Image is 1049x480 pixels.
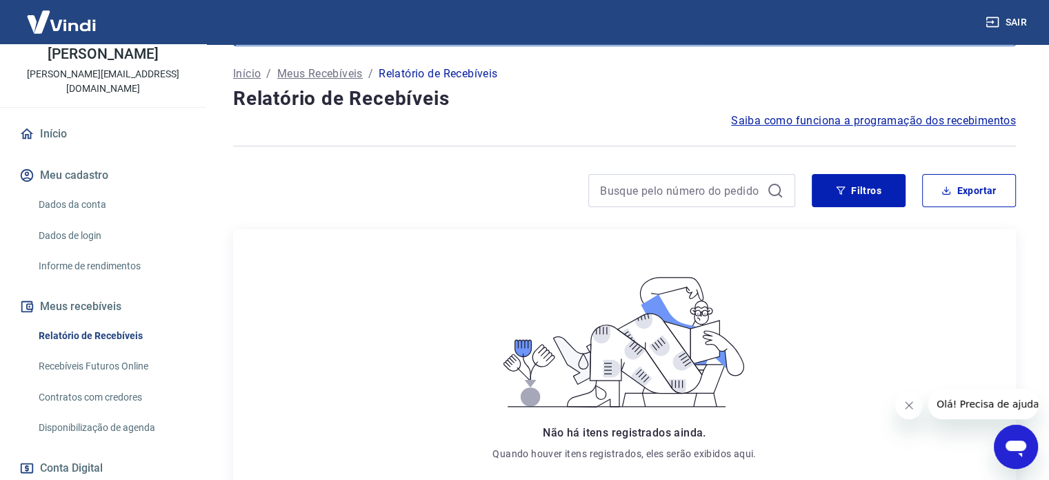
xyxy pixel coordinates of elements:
a: Dados da conta [33,191,190,219]
p: / [368,66,373,82]
span: Não há itens registrados ainda. [543,426,706,439]
img: Vindi [17,1,106,43]
input: Busque pelo número do pedido [600,180,761,201]
span: Olá! Precisa de ajuda? [8,10,116,21]
a: Recebíveis Futuros Online [33,352,190,381]
p: / [266,66,271,82]
button: Filtros [812,174,906,207]
iframe: Botão para abrir a janela de mensagens [994,425,1038,469]
iframe: Fechar mensagem [895,392,923,419]
p: Quando houver itens registrados, eles serão exibidos aqui. [492,447,756,461]
h4: Relatório de Recebíveis [233,85,1016,113]
iframe: Mensagem da empresa [928,389,1038,419]
a: Informe de rendimentos [33,252,190,280]
button: Meus recebíveis [17,291,190,322]
p: [PERSON_NAME][EMAIL_ADDRESS][DOMAIN_NAME] [11,67,195,96]
a: Meus Recebíveis [277,66,363,82]
p: [PERSON_NAME] [48,47,158,61]
a: Disponibilização de agenda [33,414,190,442]
button: Sair [983,10,1032,35]
button: Meu cadastro [17,160,190,191]
a: Saiba como funciona a programação dos recebimentos [731,113,1016,129]
a: Início [233,66,261,82]
a: Dados de login [33,222,190,250]
button: Exportar [922,174,1016,207]
p: Relatório de Recebíveis [379,66,497,82]
a: Contratos com credores [33,383,190,412]
a: Relatório de Recebíveis [33,322,190,350]
a: Início [17,119,190,149]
